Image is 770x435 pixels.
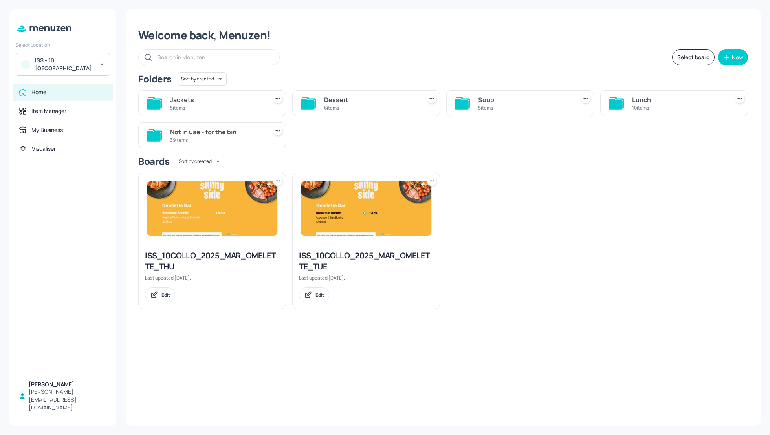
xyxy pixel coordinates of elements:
div: Welcome back, Menuzen! [138,28,748,42]
div: Sort by created [178,71,227,87]
input: Search in Menuzen [158,51,271,63]
div: Soup [478,95,572,104]
img: 2025-08-29-1756455170588zuoxskk7pe.jpeg [147,181,277,236]
button: New [718,49,748,65]
div: Item Manager [31,107,66,115]
div: ISS_10COLLO_2025_MAR_OMELETTE_THU [145,250,279,272]
div: Last updated [DATE]. [299,274,433,281]
div: Jackets [170,95,264,104]
div: 39 items [170,137,264,143]
div: Lunch [632,95,726,104]
div: ISS_10COLLO_2025_MAR_OMELETTE_TUE [299,250,433,272]
div: Folders [138,73,172,85]
div: [PERSON_NAME][EMAIL_ADDRESS][DOMAIN_NAME] [29,388,107,411]
div: Last updated [DATE]. [145,274,279,281]
div: Not in use - for the bin [170,127,264,137]
button: Select board [672,49,715,65]
div: Home [31,88,46,96]
div: I [21,60,30,69]
div: 10 items [632,104,726,111]
div: My Business [31,126,63,134]
div: [PERSON_NAME] [29,380,107,388]
div: Visualiser [32,145,56,153]
div: Select Location [16,42,110,48]
div: 5 items [478,104,572,111]
div: Edit [315,292,324,298]
div: Dessert [324,95,418,104]
img: 2025-08-29-1756454443696u54qv3gph4.jpeg [301,181,431,236]
div: Sort by created [176,154,224,169]
div: 5 items [170,104,264,111]
div: 6 items [324,104,418,111]
div: Edit [161,292,170,298]
div: Boards [138,155,169,168]
div: New [732,55,743,60]
div: ISS - 10 [GEOGRAPHIC_DATA] [35,57,94,72]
